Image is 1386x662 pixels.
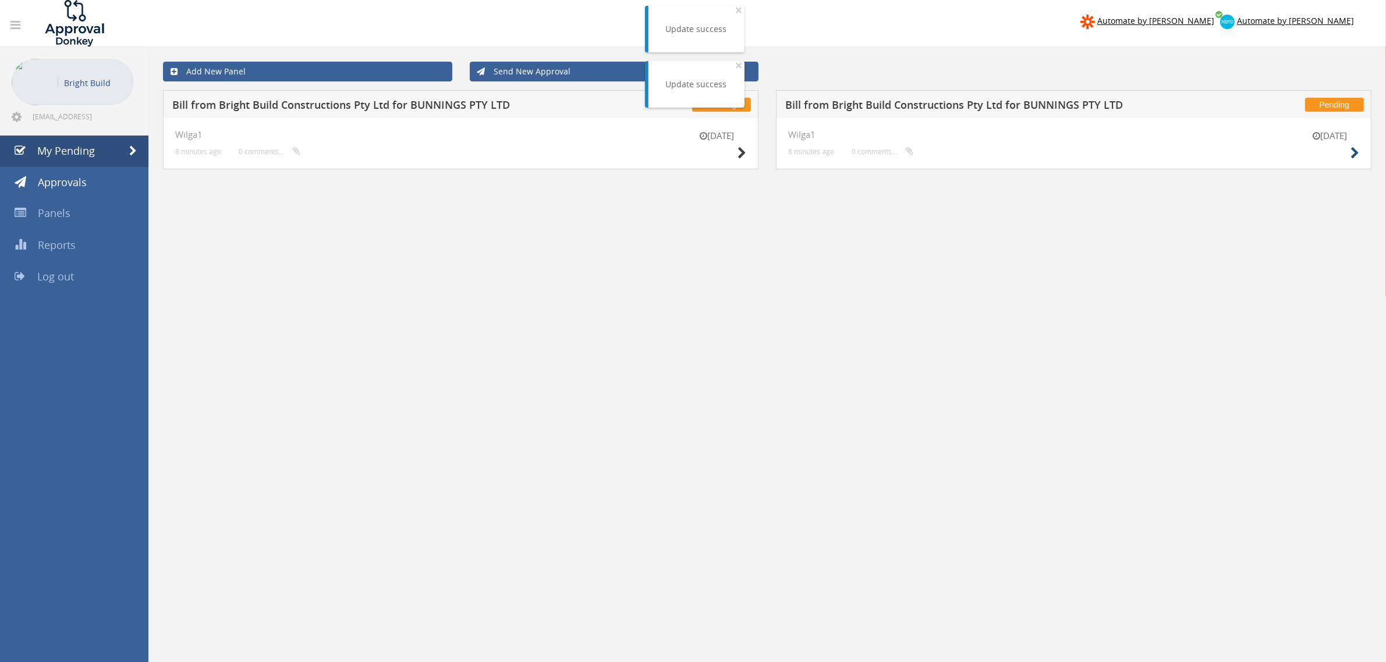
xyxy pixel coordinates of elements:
[736,2,743,18] span: ×
[470,62,759,81] a: Send New Approval
[163,62,452,81] a: Add New Panel
[666,79,727,90] div: Update success
[239,147,300,156] small: 0 comments...
[175,147,221,156] small: 8 minutes ago
[785,99,1189,114] h5: Bill from Bright Build Constructions Pty Ltd for BUNNINGS PTY LTD
[1080,15,1095,29] img: zapier-logomark.png
[688,130,746,142] small: [DATE]
[1097,15,1214,26] span: Automate by [PERSON_NAME]
[37,269,74,283] span: Log out
[38,175,87,189] span: Approvals
[38,206,70,220] span: Panels
[37,144,95,158] span: My Pending
[38,238,76,252] span: Reports
[1220,15,1235,29] img: xero-logo.png
[852,147,913,156] small: 0 comments...
[788,130,1359,140] h4: Wilga1
[1305,98,1364,112] span: Pending
[1301,130,1359,142] small: [DATE]
[666,23,727,35] div: Update success
[172,99,576,114] h5: Bill from Bright Build Constructions Pty Ltd for BUNNINGS PTY LTD
[175,130,746,140] h4: Wilga1
[1237,15,1354,26] span: Automate by [PERSON_NAME]
[788,147,834,156] small: 8 minutes ago
[33,112,132,121] span: [EMAIL_ADDRESS][DOMAIN_NAME]
[64,76,128,90] p: Bright Build
[736,57,743,73] span: ×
